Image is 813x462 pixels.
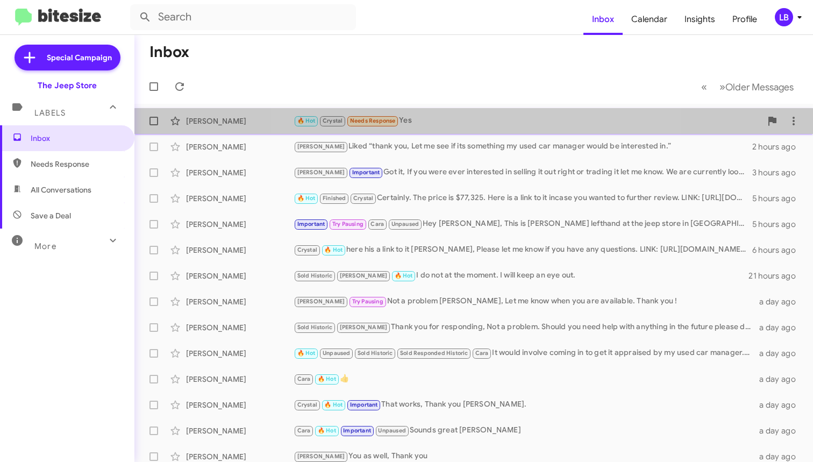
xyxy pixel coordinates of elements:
a: Calendar [623,4,676,35]
span: Inbox [31,133,122,144]
div: The Jeep Store [38,80,97,91]
span: Crystal [353,195,373,202]
div: Thank you for responding, Not a problem. Should you need help with anything in the future please ... [294,321,757,333]
span: 🔥 Hot [395,272,413,279]
span: » [719,80,725,94]
span: Crystal [297,401,317,408]
span: Unpaused [391,221,419,228]
span: 🔥 Hot [297,117,316,124]
div: Hey [PERSON_NAME], This is [PERSON_NAME] lefthand at the jeep store in [GEOGRAPHIC_DATA]. Hope yo... [294,218,752,230]
div: 2 hours ago [752,141,804,152]
div: 6 hours ago [752,245,804,255]
a: Inbox [583,4,623,35]
span: Important [297,221,325,228]
span: Needs Response [350,117,396,124]
a: Special Campaign [15,45,120,70]
button: Previous [695,76,714,98]
nav: Page navigation example [695,76,800,98]
span: Older Messages [725,81,794,93]
div: I do not at the moment. I will keep an eye out. [294,269,748,282]
span: [PERSON_NAME] [297,169,345,176]
div: Sounds great [PERSON_NAME] [294,424,757,437]
div: [PERSON_NAME] [186,167,294,178]
span: [PERSON_NAME] [340,272,388,279]
span: Save a Deal [31,210,71,221]
div: a day ago [757,322,804,333]
div: a day ago [757,348,804,359]
span: [PERSON_NAME] [297,453,345,460]
div: LB [775,8,793,26]
span: Finished [323,195,346,202]
span: 🔥 Hot [297,195,316,202]
div: a day ago [757,374,804,385]
div: That works, Thank you [PERSON_NAME]. [294,399,757,411]
h1: Inbox [149,44,189,61]
span: Crystal [297,246,317,253]
div: a day ago [757,451,804,462]
div: 5 hours ago [752,193,804,204]
span: Try Pausing [332,221,363,228]
span: Labels [34,108,66,118]
span: Needs Response [31,159,122,169]
div: [PERSON_NAME] [186,425,294,436]
div: It would involve coming in to get it appraised by my used car manager. Would you be looking to ju... [294,347,757,359]
a: Insights [676,4,724,35]
span: Important [350,401,378,408]
div: [PERSON_NAME] [186,245,294,255]
div: Certainly. The price is $77,325. Here is a link to it incase you wanted to further review. LINK: ... [294,192,752,204]
div: [PERSON_NAME] [186,374,294,385]
div: [PERSON_NAME] [186,116,294,126]
div: here his a link to it [PERSON_NAME], Please let me know if you have any questions. LINK: [URL][DO... [294,244,752,256]
span: [PERSON_NAME] [297,143,345,150]
div: [PERSON_NAME] [186,322,294,333]
div: 5 hours ago [752,219,804,230]
div: [PERSON_NAME] [186,271,294,281]
div: Liked “thank you, Let me see if its something my used car manager would be interested in.” [294,140,752,153]
span: Cara [475,350,489,357]
span: [PERSON_NAME] [340,324,388,331]
span: Sold Historic [297,324,333,331]
input: Search [130,4,356,30]
div: 21 hours ago [748,271,804,281]
div: Got it, If you were ever interested in selling it out right or trading it let me know. We are cur... [294,166,752,179]
div: a day ago [757,296,804,307]
a: Profile [724,4,766,35]
div: [PERSON_NAME] [186,348,294,359]
span: Try Pausing [352,298,383,305]
span: Important [343,427,371,434]
span: Crystal [323,117,343,124]
span: More [34,241,56,251]
span: Special Campaign [47,52,112,63]
div: [PERSON_NAME] [186,219,294,230]
span: 🔥 Hot [324,246,343,253]
span: Unpaused [323,350,351,357]
span: Cara [297,375,311,382]
span: 🔥 Hot [318,375,336,382]
span: [PERSON_NAME] [297,298,345,305]
div: [PERSON_NAME] [186,141,294,152]
span: Unpaused [378,427,406,434]
button: Next [713,76,800,98]
div: 👍 [294,373,757,385]
span: Sold Responded Historic [400,350,468,357]
span: 🔥 Hot [318,427,336,434]
span: 🔥 Hot [297,350,316,357]
div: 3 hours ago [752,167,804,178]
div: a day ago [757,400,804,410]
div: a day ago [757,425,804,436]
button: LB [766,8,801,26]
span: « [701,80,707,94]
span: Cara [297,427,311,434]
div: [PERSON_NAME] [186,400,294,410]
span: Sold Historic [297,272,333,279]
span: 🔥 Hot [324,401,343,408]
span: Cara [370,221,384,228]
div: Not a problem [PERSON_NAME], Let me know when you are available. Thank you ! [294,295,757,308]
div: [PERSON_NAME] [186,193,294,204]
span: All Conversations [31,184,91,195]
span: Sold Historic [358,350,393,357]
